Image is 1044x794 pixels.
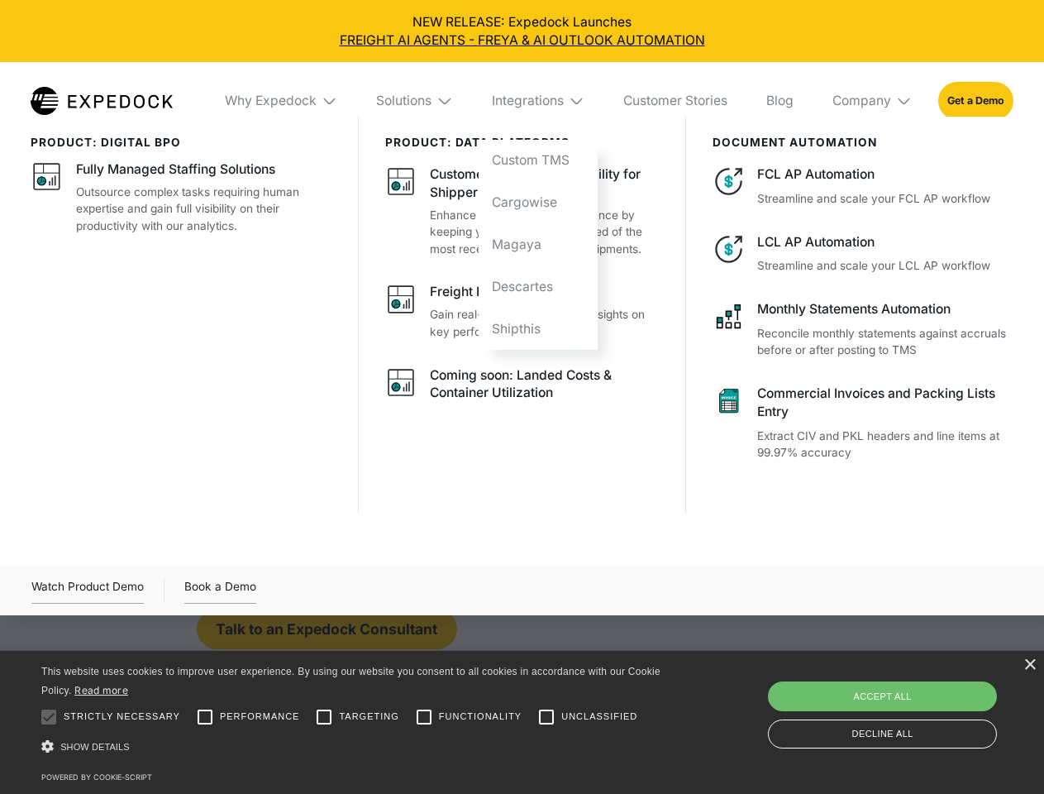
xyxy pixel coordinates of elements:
p: Outsource complex tasks requiring human expertise and gain full visibility on their productivity ... [76,184,332,235]
div: Why Expedock [212,62,350,140]
a: Monthly Statements AutomationReconcile monthly statements against accruals before or after postin... [713,300,1013,359]
a: Magaya [479,223,598,265]
a: open lightbox [31,577,144,604]
div: Freight BI [430,283,488,301]
a: Descartes [479,265,598,308]
div: Why Expedock [225,93,317,109]
nav: Integrations [479,140,598,350]
a: LCL AP AutomationStreamline and scale your LCL AP workflow [713,233,1013,275]
div: Monthly Statements Automation [757,300,1013,318]
a: Read more [74,684,128,696]
a: FCL AP AutomationStreamline and scale your FCL AP workflow [713,165,1013,207]
div: Customer Experience: Visibility for Shippers [430,165,660,202]
a: Cargowise [479,182,598,224]
div: Coming soon: Landed Costs & Container Utilization [430,366,660,403]
a: Coming soon: Landed Costs & Container Utilization [385,366,660,408]
span: Show details [60,742,130,752]
div: Company [832,93,891,109]
span: This website uses cookies to improve user experience. By using our website you consent to all coo... [41,666,660,696]
div: Commercial Invoices and Packing Lists Entry [757,385,1013,421]
a: Custom TMS [479,140,598,182]
a: Customer Stories [610,62,740,140]
a: FREIGHT AI AGENTS - FREYA & AI OUTLOOK AUTOMATION [13,31,1032,50]
div: Integrations [479,62,598,140]
div: FCL AP Automation [757,165,1013,184]
span: Targeting [339,710,398,724]
div: LCL AP Automation [757,233,1013,251]
p: Streamline and scale your LCL AP workflow [757,257,1013,275]
a: Get a Demo [938,82,1013,119]
span: Unclassified [561,710,637,724]
div: product: digital bpo [31,136,332,149]
a: Commercial Invoices and Packing Lists EntryExtract CIV and PKL headers and line items at 99.97% a... [713,385,1013,462]
a: Powered by cookie-script [41,772,152,782]
div: Solutions [364,62,466,140]
p: Extract CIV and PKL headers and line items at 99.97% accuracy [757,428,1013,462]
span: Functionality [439,710,522,724]
p: Gain real-time and actionable insights on key performance indicators [430,306,660,340]
a: Shipthis [479,308,598,350]
div: Watch Product Demo [31,577,144,604]
div: Integrations [492,93,564,109]
p: Streamline and scale your FCL AP workflow [757,190,1013,208]
a: Freight BIGain real-time and actionable insights on key performance indicators [385,283,660,340]
a: Blog [753,62,806,140]
div: NEW RELEASE: Expedock Launches [13,13,1032,50]
span: Strictly necessary [64,710,180,724]
div: Show details [41,736,666,758]
div: Solutions [376,93,431,109]
div: Fully Managed Staffing Solutions [76,160,275,179]
p: Enhance your customer experience by keeping your customers informed of the most recent changes to... [430,207,660,258]
span: Performance [220,710,300,724]
a: Fully Managed Staffing SolutionsOutsource complex tasks requiring human expertise and gain full v... [31,160,332,234]
div: PRODUCT: data platforms [385,136,660,149]
div: document automation [713,136,1013,149]
p: Reconcile monthly statements against accruals before or after posting to TMS [757,325,1013,359]
iframe: Chat Widget [769,615,1044,794]
a: Customer Experience: Visibility for ShippersEnhance your customer experience by keeping your cust... [385,165,660,257]
a: Book a Demo [184,577,256,604]
div: Company [819,62,925,140]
